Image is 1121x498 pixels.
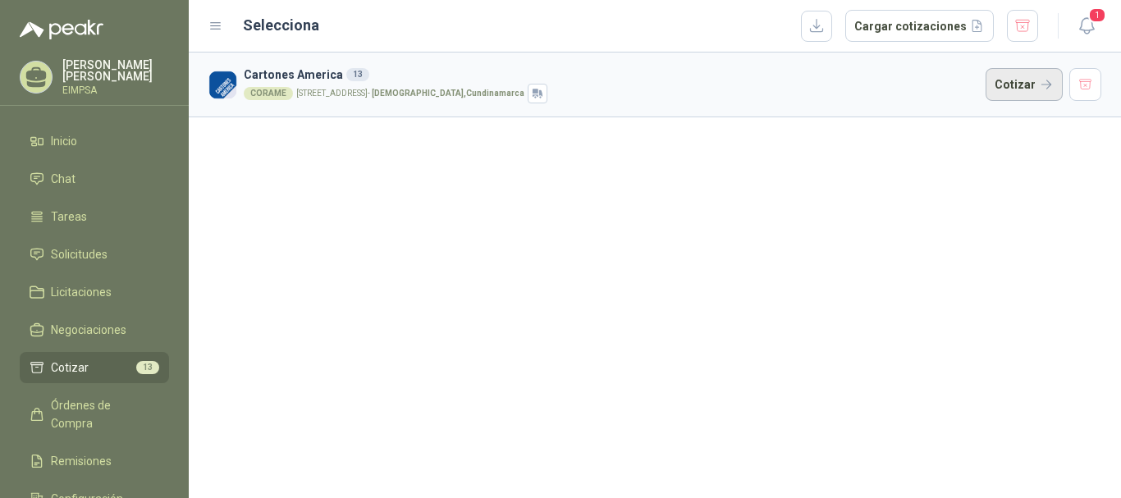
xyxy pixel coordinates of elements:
a: Órdenes de Compra [20,390,169,439]
span: 1 [1088,7,1106,23]
a: Solicitudes [20,239,169,270]
span: Solicitudes [51,245,108,263]
span: Licitaciones [51,283,112,301]
button: Cargar cotizaciones [845,10,994,43]
img: Logo peakr [20,20,103,39]
span: Tareas [51,208,87,226]
a: Inicio [20,126,169,157]
button: Cotizar [986,68,1063,101]
span: Inicio [51,132,77,150]
span: Negociaciones [51,321,126,339]
strong: [DEMOGRAPHIC_DATA] , Cundinamarca [372,89,524,98]
div: 13 [346,68,369,81]
h3: Cartones America [244,66,979,84]
div: CORAME [244,87,293,100]
button: 1 [1072,11,1101,41]
span: 13 [136,361,159,374]
a: Cotizar13 [20,352,169,383]
span: Órdenes de Compra [51,396,153,432]
p: EIMPSA [62,85,169,95]
span: Cotizar [51,359,89,377]
p: [PERSON_NAME] [PERSON_NAME] [62,59,169,82]
span: Chat [51,170,75,188]
span: Remisiones [51,452,112,470]
a: Remisiones [20,445,169,477]
h2: Selecciona [243,14,319,37]
a: Licitaciones [20,276,169,308]
a: Tareas [20,201,169,232]
p: [STREET_ADDRESS] - [296,89,524,98]
a: Negociaciones [20,314,169,345]
a: Chat [20,163,169,194]
img: Company Logo [208,71,237,99]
